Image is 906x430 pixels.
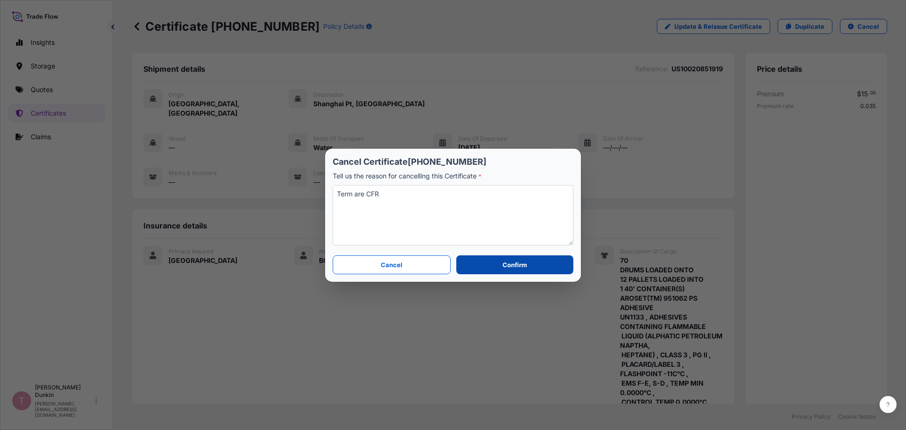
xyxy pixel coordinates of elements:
button: Cancel [333,255,451,274]
p: Cancel [381,260,403,270]
button: Confirm [456,255,573,274]
p: Tell us the reason for cancelling this Certificate [333,171,573,181]
p: Confirm [503,260,527,270]
textarea: Term are CFR [333,185,573,245]
p: Cancel Certificate [PHONE_NUMBER] [333,156,573,168]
